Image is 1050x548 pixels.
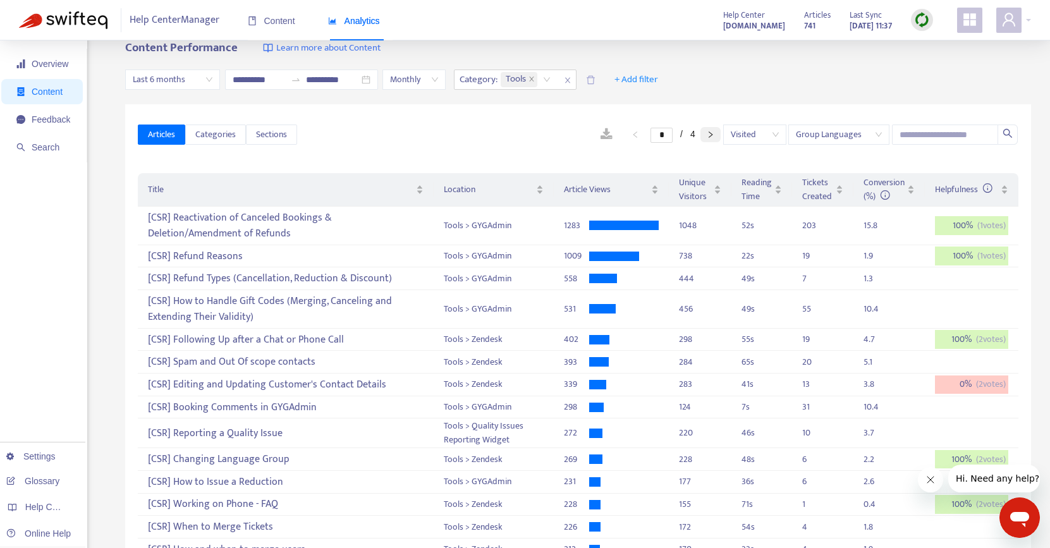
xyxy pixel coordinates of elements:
span: Reading Time [742,176,772,204]
div: 48 s [742,453,782,466]
span: Help Center Manager [130,8,219,32]
span: to [291,75,301,85]
th: Reading Time [731,173,792,207]
img: sync.dc5367851b00ba804db3.png [914,12,930,28]
div: [CSR] Working on Phone - FAQ [148,494,424,515]
span: ( 1 votes) [977,219,1006,233]
span: + Add filter [614,72,658,87]
div: 10 [802,426,827,440]
div: 71 s [742,497,782,511]
div: 339 [564,377,589,391]
div: 100 % [935,450,1008,469]
span: Content [32,87,63,97]
div: 2.6 [864,475,889,489]
a: Online Help [6,528,71,539]
div: 31 [802,400,827,414]
div: 1.8 [864,520,889,534]
div: 22 s [742,249,782,263]
div: [CSR] How to Handle Gift Codes (Merging, Canceling and Extending Their Validity) [148,291,424,327]
span: Categories [195,128,236,142]
div: 1 [802,497,827,511]
div: [CSR] Booking Comments in GYGAdmin [148,397,424,418]
span: Overview [32,59,68,69]
span: delete [586,75,595,85]
div: [CSR] Refund Types (Cancellation, Reduction & Discount) [148,268,424,289]
th: Title [138,173,434,207]
span: search [16,143,25,152]
span: user [1001,12,1016,27]
span: Help Center [723,8,765,22]
span: area-chart [328,16,337,25]
button: + Add filter [605,70,668,90]
span: Tools [506,72,526,87]
div: 20 [802,355,827,369]
div: 1048 [679,219,721,233]
div: 1009 [564,249,589,263]
span: / [680,129,683,139]
td: Tools > Zendesk [434,494,554,516]
span: close [528,76,535,83]
span: Conversion (%) [864,175,905,204]
span: Sections [256,128,287,142]
div: [CSR] Following Up after a Chat or Phone Call [148,329,424,350]
span: container [16,87,25,96]
a: Settings [6,451,56,461]
div: 41 s [742,377,782,391]
div: 49 s [742,272,782,286]
span: Unique Visitors [679,176,711,204]
div: 19 [802,332,827,346]
th: Unique Visitors [669,173,731,207]
div: [CSR] Reporting a Quality Issue [148,423,424,444]
div: 203 [802,219,827,233]
span: Title [148,183,413,197]
div: 738 [679,249,721,263]
div: 15.8 [864,219,889,233]
span: Tickets Created [802,176,833,204]
div: 0.4 [864,497,889,511]
b: Content Performance [125,38,238,58]
span: Location [444,183,534,197]
span: appstore [962,12,977,27]
td: Tools > Quality Issues Reporting Widget [434,418,554,448]
div: 100 % [935,247,1008,265]
div: 231 [564,475,589,489]
div: 3.7 [864,426,889,440]
div: 298 [679,332,721,346]
div: 52 s [742,219,782,233]
div: [CSR] Refund Reasons [148,246,424,267]
img: Swifteq [19,11,107,29]
div: 19 [802,249,827,263]
div: 269 [564,453,589,466]
div: 228 [564,497,589,511]
div: 402 [564,332,589,346]
div: [CSR] When to Merge Tickets [148,516,424,537]
div: 1283 [564,219,589,233]
span: right [707,131,714,138]
td: Tools > GYGAdmin [434,245,554,268]
iframe: Message from company [948,465,1040,492]
button: Sections [246,125,297,145]
button: Categories [185,125,246,145]
span: ( 2 votes) [976,332,1006,346]
span: Last Sync [850,8,882,22]
div: 155 [679,497,721,511]
div: 177 [679,475,721,489]
td: Tools > GYGAdmin [434,471,554,494]
span: left [632,131,639,138]
iframe: Close message [918,467,943,492]
div: 13 [802,377,827,391]
div: 172 [679,520,721,534]
span: Group Languages [796,125,882,144]
div: 4 [802,520,827,534]
div: 283 [679,377,721,391]
li: Next Page [700,127,721,142]
div: 220 [679,426,721,440]
div: 2.2 [864,453,889,466]
div: 226 [564,520,589,534]
span: ( 2 votes) [976,497,1006,511]
span: ( 1 votes) [977,249,1006,263]
span: ( 2 votes) [976,453,1006,466]
div: 10.4 [864,302,889,316]
div: [CSR] Changing Language Group [148,449,424,470]
div: 456 [679,302,721,316]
